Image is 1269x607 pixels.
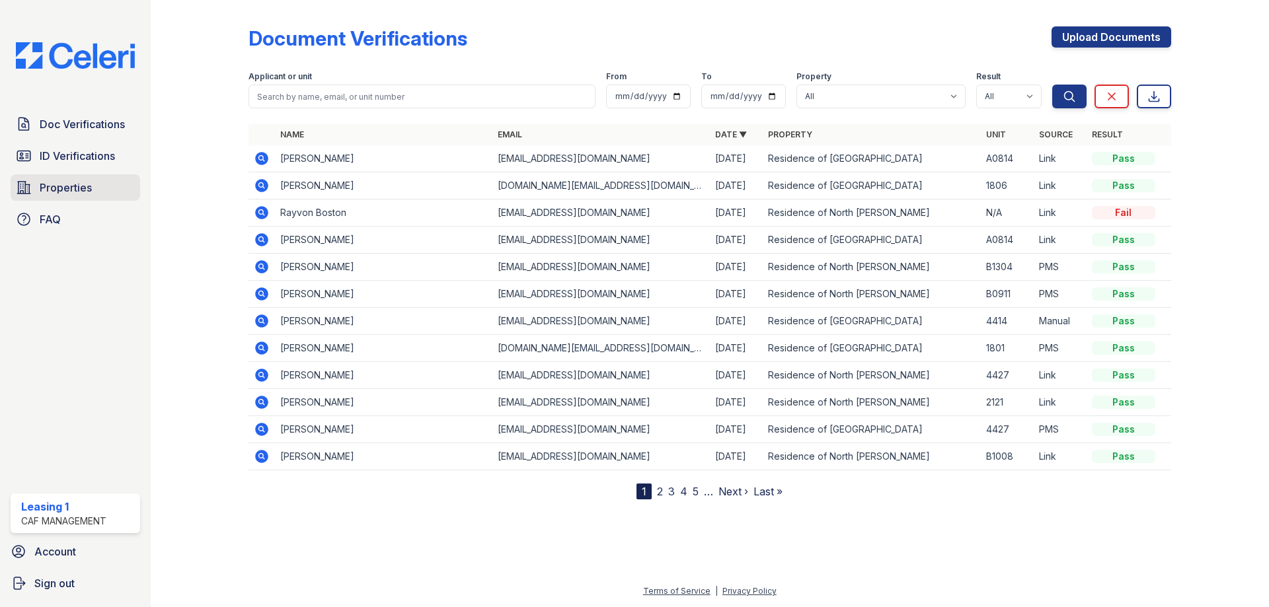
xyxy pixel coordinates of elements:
td: 1806 [981,172,1034,199]
td: [DATE] [710,389,763,416]
a: Source [1039,129,1073,139]
div: Document Verifications [249,26,467,50]
td: PMS [1034,416,1087,443]
a: Date ▼ [715,129,747,139]
td: [DATE] [710,335,763,362]
td: [EMAIL_ADDRESS][DOMAIN_NAME] [492,227,710,254]
div: Pass [1092,260,1155,273]
td: Link [1034,145,1087,172]
td: [DATE] [710,199,763,227]
img: CE_Logo_Blue-a8612792a0a2168367f1c8372b55b34899dd931a85d93a1a3d3e32e68fde9ad4.png [5,42,145,69]
td: [PERSON_NAME] [275,254,492,281]
td: B0911 [981,281,1034,308]
td: 4427 [981,362,1034,389]
label: Result [976,71,1001,82]
td: [PERSON_NAME] [275,362,492,389]
div: Pass [1092,396,1155,409]
span: FAQ [40,211,61,227]
a: Last » [753,485,783,498]
input: Search by name, email, or unit number [249,85,596,108]
td: Link [1034,362,1087,389]
td: Residence of [GEOGRAPHIC_DATA] [763,145,980,172]
div: Pass [1092,287,1155,301]
td: B1008 [981,443,1034,470]
td: [PERSON_NAME] [275,227,492,254]
span: Account [34,544,76,559]
div: CAF Management [21,515,106,528]
td: [PERSON_NAME] [275,416,492,443]
td: 4427 [981,416,1034,443]
td: [PERSON_NAME] [275,281,492,308]
td: [EMAIL_ADDRESS][DOMAIN_NAME] [492,308,710,335]
div: 1 [636,483,652,499]
a: Doc Verifications [11,111,140,137]
td: [EMAIL_ADDRESS][DOMAIN_NAME] [492,443,710,470]
div: Pass [1092,152,1155,165]
div: Pass [1092,423,1155,436]
div: Pass [1092,179,1155,192]
td: Link [1034,389,1087,416]
td: Residence of North [PERSON_NAME] [763,199,980,227]
button: Sign out [5,570,145,596]
td: A0814 [981,227,1034,254]
td: Residence of [GEOGRAPHIC_DATA] [763,335,980,362]
a: Unit [986,129,1006,139]
a: Property [768,129,812,139]
td: [EMAIL_ADDRESS][DOMAIN_NAME] [492,145,710,172]
span: ID Verifications [40,148,115,164]
td: [DATE] [710,416,763,443]
td: [EMAIL_ADDRESS][DOMAIN_NAME] [492,362,710,389]
span: Sign out [34,575,75,591]
td: PMS [1034,335,1087,362]
td: Residence of North [PERSON_NAME] [763,254,980,281]
td: Residence of North [PERSON_NAME] [763,443,980,470]
td: [PERSON_NAME] [275,389,492,416]
span: Doc Verifications [40,116,125,132]
td: [EMAIL_ADDRESS][DOMAIN_NAME] [492,281,710,308]
a: Next › [718,485,748,498]
label: Property [796,71,831,82]
span: … [704,483,713,499]
td: Residence of [GEOGRAPHIC_DATA] [763,416,980,443]
td: 2121 [981,389,1034,416]
td: Link [1034,443,1087,470]
a: 5 [693,485,699,498]
a: ID Verifications [11,143,140,169]
a: Terms of Service [643,586,711,596]
td: B1304 [981,254,1034,281]
a: Account [5,538,145,565]
a: Name [280,129,304,139]
td: [DATE] [710,172,763,199]
div: Pass [1092,341,1155,355]
td: Residence of North [PERSON_NAME] [763,362,980,389]
td: [PERSON_NAME] [275,145,492,172]
td: PMS [1034,254,1087,281]
td: [EMAIL_ADDRESS][DOMAIN_NAME] [492,389,710,416]
div: Leasing 1 [21,499,106,515]
a: Email [498,129,522,139]
div: Fail [1092,206,1155,219]
td: [EMAIL_ADDRESS][DOMAIN_NAME] [492,254,710,281]
td: Link [1034,172,1087,199]
td: [PERSON_NAME] [275,308,492,335]
td: [EMAIL_ADDRESS][DOMAIN_NAME] [492,416,710,443]
td: Residence of North [PERSON_NAME] [763,389,980,416]
td: Residence of [GEOGRAPHIC_DATA] [763,172,980,199]
td: Residence of North [PERSON_NAME] [763,281,980,308]
td: 4414 [981,308,1034,335]
td: Rayvon Boston [275,199,492,227]
td: [DATE] [710,227,763,254]
td: [DATE] [710,281,763,308]
td: [PERSON_NAME] [275,172,492,199]
label: Applicant or unit [249,71,312,82]
a: 2 [657,485,663,498]
div: Pass [1092,369,1155,382]
a: Privacy Policy [722,586,777,596]
td: N/A [981,199,1034,227]
td: A0814 [981,145,1034,172]
td: [DOMAIN_NAME][EMAIL_ADDRESS][DOMAIN_NAME] [492,172,710,199]
td: [DATE] [710,254,763,281]
a: 4 [680,485,687,498]
td: Residence of [GEOGRAPHIC_DATA] [763,308,980,335]
label: From [606,71,627,82]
